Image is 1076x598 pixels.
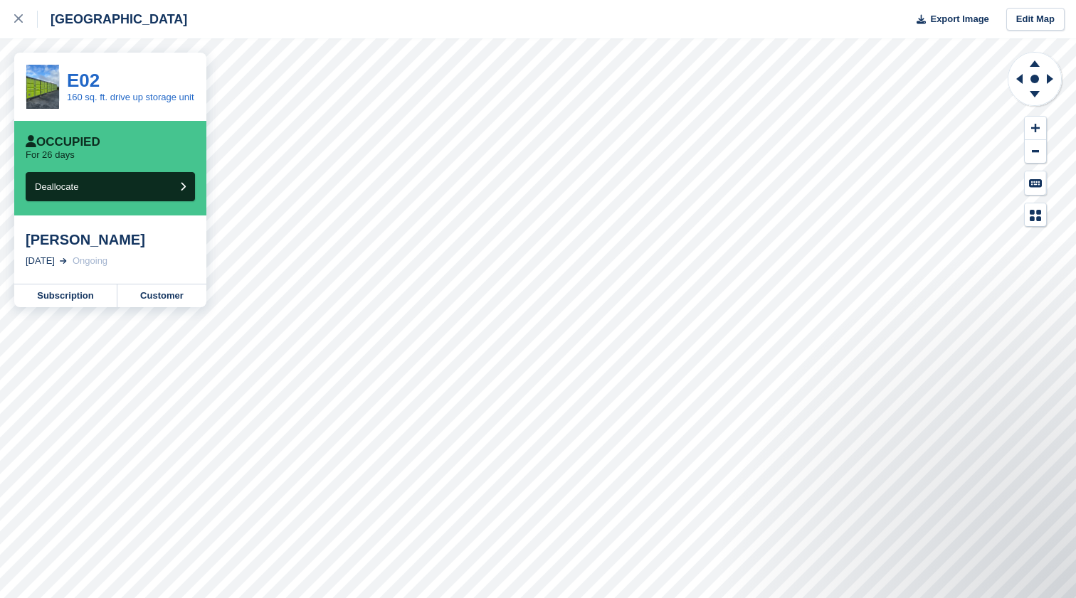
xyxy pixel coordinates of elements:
[60,258,67,264] img: arrow-right-light-icn-cde0832a797a2874e46488d9cf13f60e5c3a73dbe684e267c42b8395dfbc2abf.svg
[67,70,100,91] a: E02
[38,11,187,28] div: [GEOGRAPHIC_DATA]
[1025,171,1046,195] button: Keyboard Shortcuts
[930,12,988,26] span: Export Image
[14,284,117,307] a: Subscription
[117,284,206,307] a: Customer
[26,135,100,149] div: Occupied
[1006,8,1065,31] a: Edit Map
[26,172,195,201] button: Deallocate
[1025,140,1046,164] button: Zoom Out
[1025,117,1046,140] button: Zoom In
[26,231,195,248] div: [PERSON_NAME]
[1025,203,1046,227] button: Map Legend
[67,92,194,102] a: 160 sq. ft. drive up storage unit
[908,8,989,31] button: Export Image
[26,254,55,268] div: [DATE]
[35,181,78,192] span: Deallocate
[73,254,107,268] div: Ongoing
[26,149,75,161] p: For 26 days
[26,65,59,108] img: External%20unit%20160%20sq.%20ft.JPG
